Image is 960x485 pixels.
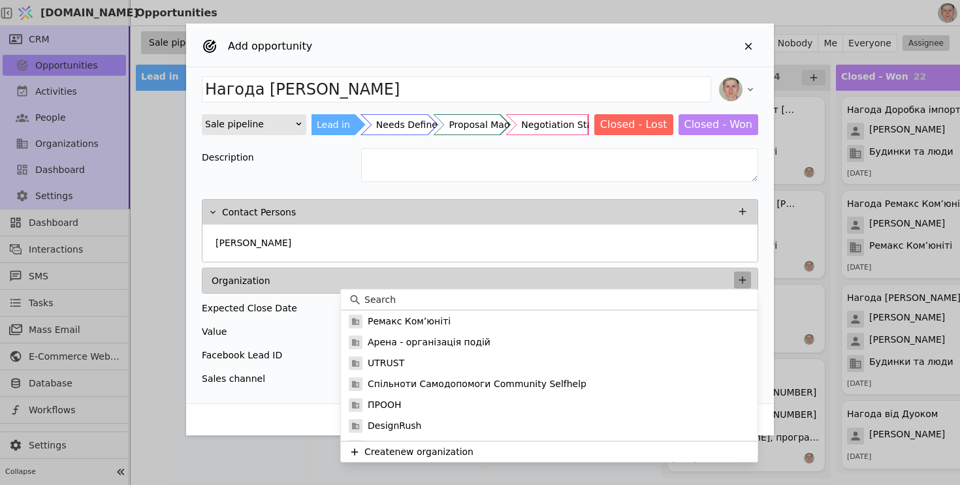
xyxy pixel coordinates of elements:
[594,114,673,135] button: Closed - Lost
[228,39,312,54] h2: Add opportunity
[202,76,711,102] input: Name
[212,274,270,288] p: Organization
[364,293,750,307] input: Search
[368,398,402,411] p: ПРООН
[202,322,227,341] span: Value
[202,148,361,166] div: Description
[317,114,350,135] div: Lead in
[376,114,443,135] div: Needs Defined
[449,114,515,135] div: Proposal Made
[205,115,295,133] div: Sale pipeline
[216,236,291,250] p: [PERSON_NAME]
[679,114,759,135] button: Closed - Won
[719,78,743,101] img: РS
[368,314,451,328] p: Ремакс Комʼюніті
[222,206,296,219] p: Contact Persons
[202,346,282,364] div: Facebook Lead ID
[202,299,297,317] div: Expected Close Date
[368,335,490,349] p: Арена - організація подій
[186,23,774,435] div: Add Opportunity
[521,114,611,135] div: Negotiation Started
[341,441,758,462] button: Createnew organization
[368,356,404,369] p: UTRUST
[368,377,586,390] p: Спільноти Самодопомоги Community Selfhelp
[368,418,421,432] p: DesignRush
[368,439,563,453] p: Українська громада [GEOGRAPHIC_DATA]
[202,369,265,388] div: Sales channel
